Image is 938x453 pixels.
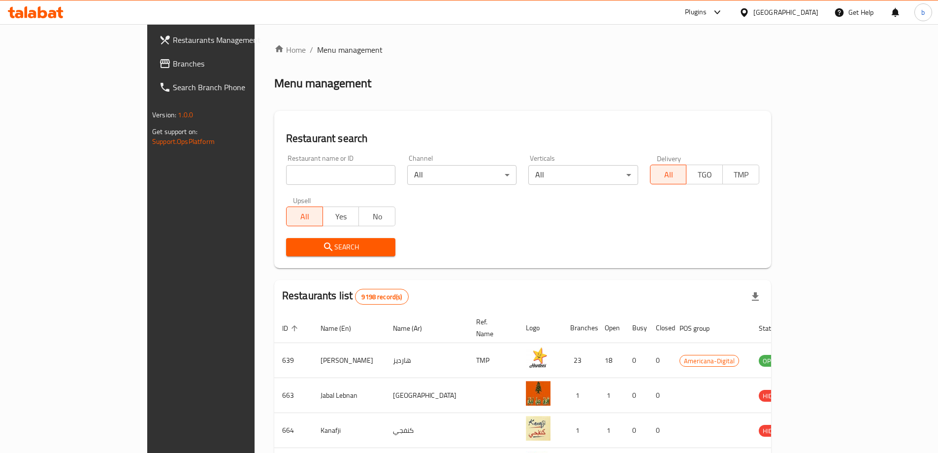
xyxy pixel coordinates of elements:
[722,165,759,184] button: TMP
[385,343,468,378] td: هارديز
[759,355,783,367] span: OPEN
[597,313,624,343] th: Open
[759,425,788,437] span: HIDDEN
[526,381,550,406] img: Jabal Lebnan
[468,343,518,378] td: TMP
[624,343,648,378] td: 0
[744,285,767,309] div: Export file
[173,81,296,93] span: Search Branch Phone
[753,7,818,18] div: [GEOGRAPHIC_DATA]
[313,413,385,448] td: Kanafji
[624,413,648,448] td: 0
[648,343,672,378] td: 0
[407,165,517,185] div: All
[648,313,672,343] th: Closed
[562,343,597,378] td: 23
[528,165,638,185] div: All
[173,34,296,46] span: Restaurants Management
[313,378,385,413] td: Jabal Lebnan
[286,207,323,226] button: All
[562,378,597,413] td: 1
[152,125,197,138] span: Get support on:
[526,346,550,371] img: Hardee's
[518,313,562,343] th: Logo
[293,197,311,204] label: Upsell
[274,75,371,91] h2: Menu management
[294,241,388,253] span: Search
[562,313,597,343] th: Branches
[282,288,409,305] h2: Restaurants list
[356,292,408,302] span: 9198 record(s)
[178,108,193,121] span: 1.0.0
[355,289,408,305] div: Total records count
[385,378,468,413] td: [GEOGRAPHIC_DATA]
[291,209,319,224] span: All
[657,155,681,162] label: Delivery
[282,322,301,334] span: ID
[152,135,215,148] a: Support.OpsPlatform
[321,322,364,334] span: Name (En)
[759,390,788,402] span: HIDDEN
[385,413,468,448] td: كنفجي
[358,207,395,226] button: No
[476,316,506,340] span: Ref. Name
[648,378,672,413] td: 0
[648,413,672,448] td: 0
[526,416,550,441] img: Kanafji
[151,28,304,52] a: Restaurants Management
[727,168,755,182] span: TMP
[562,413,597,448] td: 1
[151,75,304,99] a: Search Branch Phone
[597,343,624,378] td: 18
[921,7,925,18] span: b
[686,165,723,184] button: TGO
[680,355,739,367] span: Americana-Digital
[152,108,176,121] span: Version:
[274,44,771,56] nav: breadcrumb
[286,131,759,146] h2: Restaurant search
[624,313,648,343] th: Busy
[327,209,356,224] span: Yes
[650,165,687,184] button: All
[393,322,435,334] span: Name (Ar)
[624,378,648,413] td: 0
[323,207,359,226] button: Yes
[654,168,683,182] span: All
[597,413,624,448] td: 1
[363,209,391,224] span: No
[759,322,791,334] span: Status
[597,378,624,413] td: 1
[313,343,385,378] td: [PERSON_NAME]
[286,238,395,256] button: Search
[173,58,296,70] span: Branches
[690,168,719,182] span: TGO
[310,44,313,56] li: /
[679,322,722,334] span: POS group
[151,52,304,75] a: Branches
[286,165,395,185] input: Search for restaurant name or ID..
[685,6,707,18] div: Plugins
[317,44,383,56] span: Menu management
